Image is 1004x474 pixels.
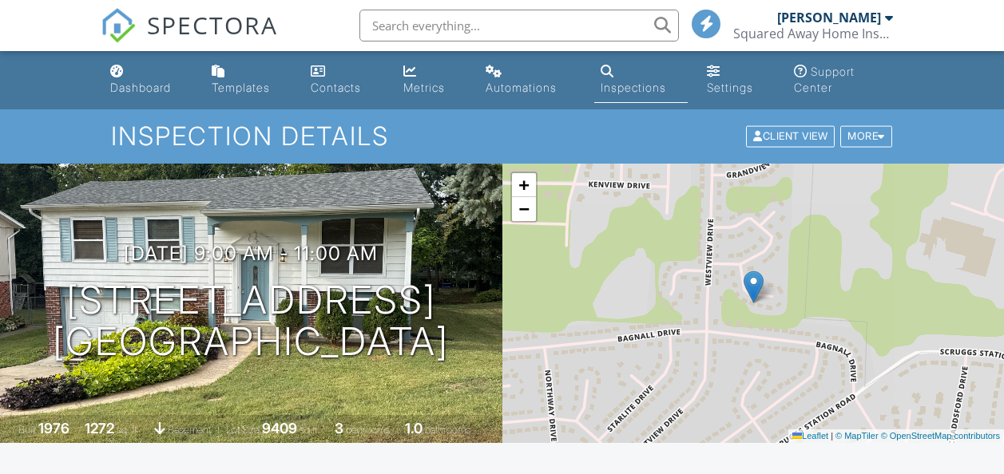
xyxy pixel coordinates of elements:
div: Templates [212,81,270,94]
div: Settings [707,81,753,94]
img: Marker [744,271,764,303]
div: 1272 [85,420,114,436]
div: 9409 [262,420,297,436]
a: Inspections [594,57,688,103]
a: Metrics [397,57,466,103]
div: 1976 [38,420,69,436]
span: bathrooms [425,424,470,436]
div: Metrics [403,81,445,94]
div: Squared Away Home Inspections [733,26,893,41]
a: © MapTiler [835,431,879,440]
a: Support Center [788,57,900,103]
img: The Best Home Inspection Software - Spectora [101,8,136,43]
span: | [831,431,833,440]
div: Client View [746,126,835,148]
div: Inspections [601,81,666,94]
a: Dashboard [104,57,192,103]
span: bedrooms [346,424,390,436]
span: Built [18,424,36,436]
a: Contacts [304,57,384,103]
h1: Inspection Details [111,122,894,150]
h3: [DATE] 9:00 am - 11:00 am [124,243,378,264]
span: sq. ft. [117,424,139,436]
a: Client View [744,129,839,141]
div: Automations [486,81,557,94]
div: 1.0 [405,420,423,436]
a: Templates [205,57,292,103]
div: 3 [335,420,343,436]
span: basement [168,424,211,436]
div: Support Center [794,65,855,94]
span: + [518,175,529,195]
a: Zoom out [512,197,536,221]
span: Lot Size [226,424,260,436]
a: Zoom in [512,173,536,197]
input: Search everything... [359,10,679,41]
a: Settings [700,57,775,103]
span: sq.ft. [300,424,319,436]
a: Leaflet [792,431,828,440]
div: More [840,126,892,148]
span: − [518,199,529,219]
a: Automations (Basic) [479,57,581,103]
div: [PERSON_NAME] [777,10,881,26]
div: Contacts [311,81,361,94]
a: © OpenStreetMap contributors [881,431,1000,440]
span: SPECTORA [147,8,278,41]
a: SPECTORA [101,22,278,55]
div: Dashboard [110,81,171,94]
h1: [STREET_ADDRESS] [GEOGRAPHIC_DATA] [53,279,449,364]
